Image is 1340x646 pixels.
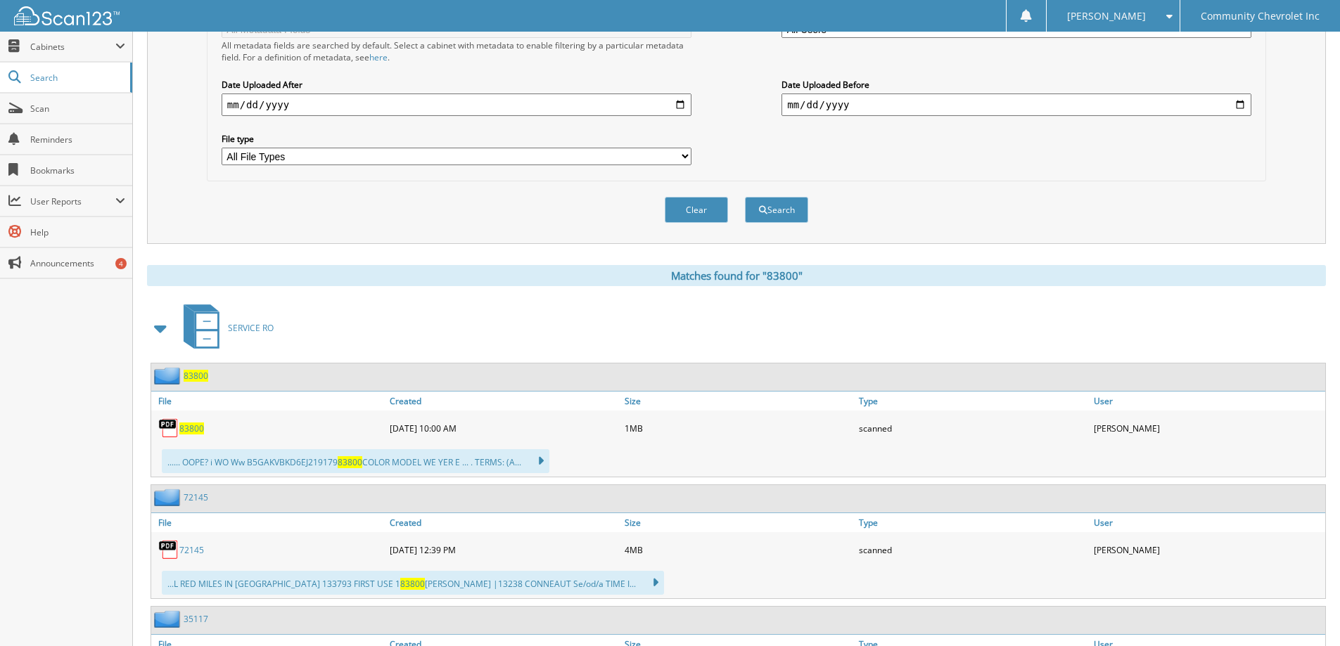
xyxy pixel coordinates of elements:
[781,79,1251,91] label: Date Uploaded Before
[386,536,621,564] div: [DATE] 12:39 PM
[855,414,1090,442] div: scanned
[30,41,115,53] span: Cabinets
[621,536,856,564] div: 4MB
[184,613,208,625] a: 35117
[1090,392,1325,411] a: User
[222,39,691,63] div: All metadata fields are searched by default. Select a cabinet with metadata to enable filtering b...
[30,226,125,238] span: Help
[162,449,549,473] div: ...... OOPE? i WO Ww B5GAKVBKD6EJ219179 COLOR MODEL WE YER E ... . TERMS: (A...
[154,367,184,385] img: folder2.png
[222,133,691,145] label: File type
[222,93,691,116] input: start
[30,134,125,146] span: Reminders
[175,300,274,356] a: SERVICE RO
[745,197,808,223] button: Search
[184,370,208,382] a: 83800
[228,322,274,334] span: SERVICE RO
[855,392,1090,411] a: Type
[386,513,621,532] a: Created
[147,265,1326,286] div: Matches found for "83800"
[30,195,115,207] span: User Reports
[158,539,179,560] img: PDF.png
[151,392,386,411] a: File
[665,197,728,223] button: Clear
[855,513,1090,532] a: Type
[781,93,1251,116] input: end
[1270,579,1340,646] iframe: Chat Widget
[1090,414,1325,442] div: [PERSON_NAME]
[30,257,125,269] span: Announcements
[621,414,856,442] div: 1MB
[386,392,621,411] a: Created
[115,258,127,269] div: 4
[386,414,621,442] div: [DATE] 10:00 AM
[1201,12,1320,20] span: Community Chevrolet Inc
[151,513,386,532] a: File
[154,610,184,628] img: folder2.png
[154,489,184,506] img: folder2.png
[338,456,362,468] span: 83800
[184,491,208,503] a: 72145
[1090,536,1325,564] div: [PERSON_NAME]
[1067,12,1146,20] span: [PERSON_NAME]
[369,51,388,63] a: here
[855,536,1090,564] div: scanned
[179,422,204,434] a: 83800
[158,418,179,439] img: PDF.png
[30,72,123,84] span: Search
[14,6,120,25] img: scan123-logo-white.svg
[1090,513,1325,532] a: User
[30,103,125,115] span: Scan
[621,392,856,411] a: Size
[179,544,204,556] a: 72145
[621,513,856,532] a: Size
[222,79,691,91] label: Date Uploaded After
[30,164,125,176] span: Bookmarks
[400,578,425,590] span: 83800
[162,571,664,595] div: ...L RED MILES IN [GEOGRAPHIC_DATA] 133793 FIRST USE 1 [PERSON_NAME] |13238 CONNEAUT Se/od/a TIME...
